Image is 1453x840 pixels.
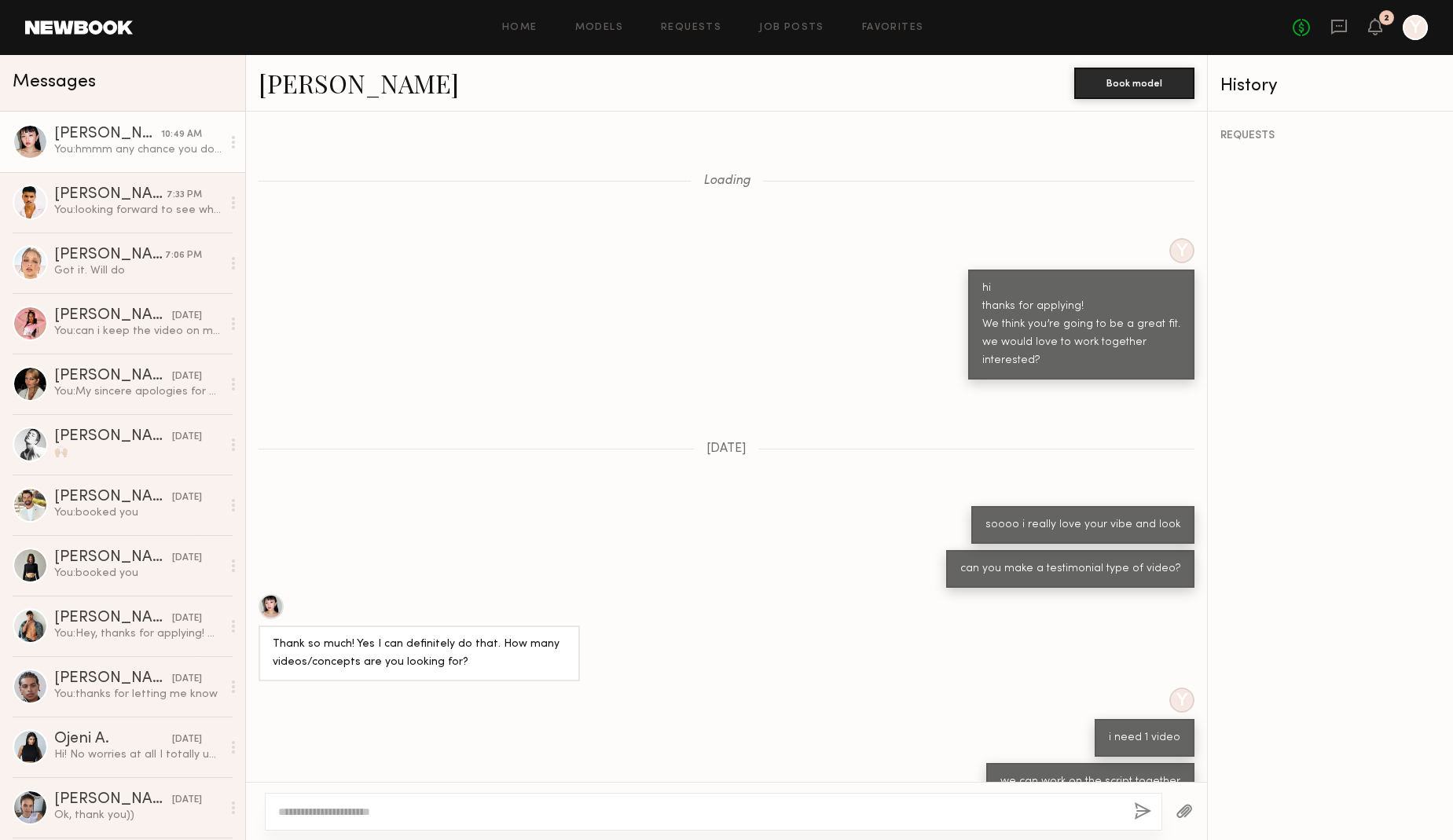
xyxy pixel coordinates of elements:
div: You: booked you [54,566,222,581]
span: Loading [703,174,750,188]
button: Book model [1074,68,1194,99]
span: [DATE] [706,442,747,456]
a: Job Posts [759,23,824,33]
div: 2 [1384,14,1389,23]
div: [PERSON_NAME] [54,550,172,566]
div: [DATE] [172,490,202,505]
div: 7:06 PM [165,248,202,263]
div: [PERSON_NAME] [54,671,172,687]
div: 10:49 AM [161,127,202,142]
div: [DATE] [172,551,202,566]
div: [DATE] [172,793,202,808]
a: Home [502,23,538,33]
div: Ok, thank you)) [54,808,222,823]
div: [PERSON_NAME] [54,308,172,324]
a: Models [575,23,623,33]
div: You: looking forward to see what you creates [54,203,222,218]
div: [PERSON_NAME] [54,611,172,626]
div: Ojeni A. [54,732,172,747]
div: Hi! No worries at all I totally understand :) yes I’m still open to working together! [54,747,222,762]
div: [PERSON_NAME] [54,248,165,263]
div: [DATE] [172,611,202,626]
div: [DATE] [172,369,202,384]
div: History [1220,77,1440,95]
a: [PERSON_NAME] [259,66,459,100]
div: Thank so much! Yes I can definitely do that. How many videos/concepts are you looking for? [273,636,566,672]
a: Requests [661,23,721,33]
div: can you make a testimonial type of video? [960,560,1180,578]
div: [PERSON_NAME] [54,369,172,384]
div: [DATE] [172,672,202,687]
div: [DATE] [172,732,202,747]
div: 🙌🏼 [54,445,222,460]
div: hi thanks for applying! We think you’re going to be a great fit. we would love to work together i... [982,280,1180,370]
div: [PERSON_NAME] [54,490,172,505]
div: [PERSON_NAME] [54,429,172,445]
a: Favorites [862,23,924,33]
div: 7:33 PM [167,188,202,203]
div: i need 1 video [1109,729,1180,747]
div: [PERSON_NAME] [54,792,172,808]
div: [DATE] [172,309,202,324]
span: Messages [13,73,96,91]
div: we can work on the script together [1000,773,1180,791]
div: [PERSON_NAME] [54,187,167,203]
div: soooo i really love your vibe and look [985,516,1180,534]
div: You: Hey, thanks for applying! We think you’re going to be a great fit. Just want to make sure yo... [54,626,222,641]
div: You: hmmm any chance you do a few selfies as well if i pay 200? [54,142,222,157]
div: You: booked you [54,505,222,520]
div: You: can i keep the video on my iinstagram feed though ? [54,324,222,339]
div: REQUESTS [1220,130,1440,141]
a: Y [1403,15,1428,40]
div: You: thanks for letting me know [54,687,222,702]
div: You: My sincere apologies for my outrageously late response! Would you still like to work together? [54,384,222,399]
div: [PERSON_NAME] [54,127,161,142]
div: Got it. Will do [54,263,222,278]
a: Book model [1074,75,1194,89]
div: [DATE] [172,430,202,445]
